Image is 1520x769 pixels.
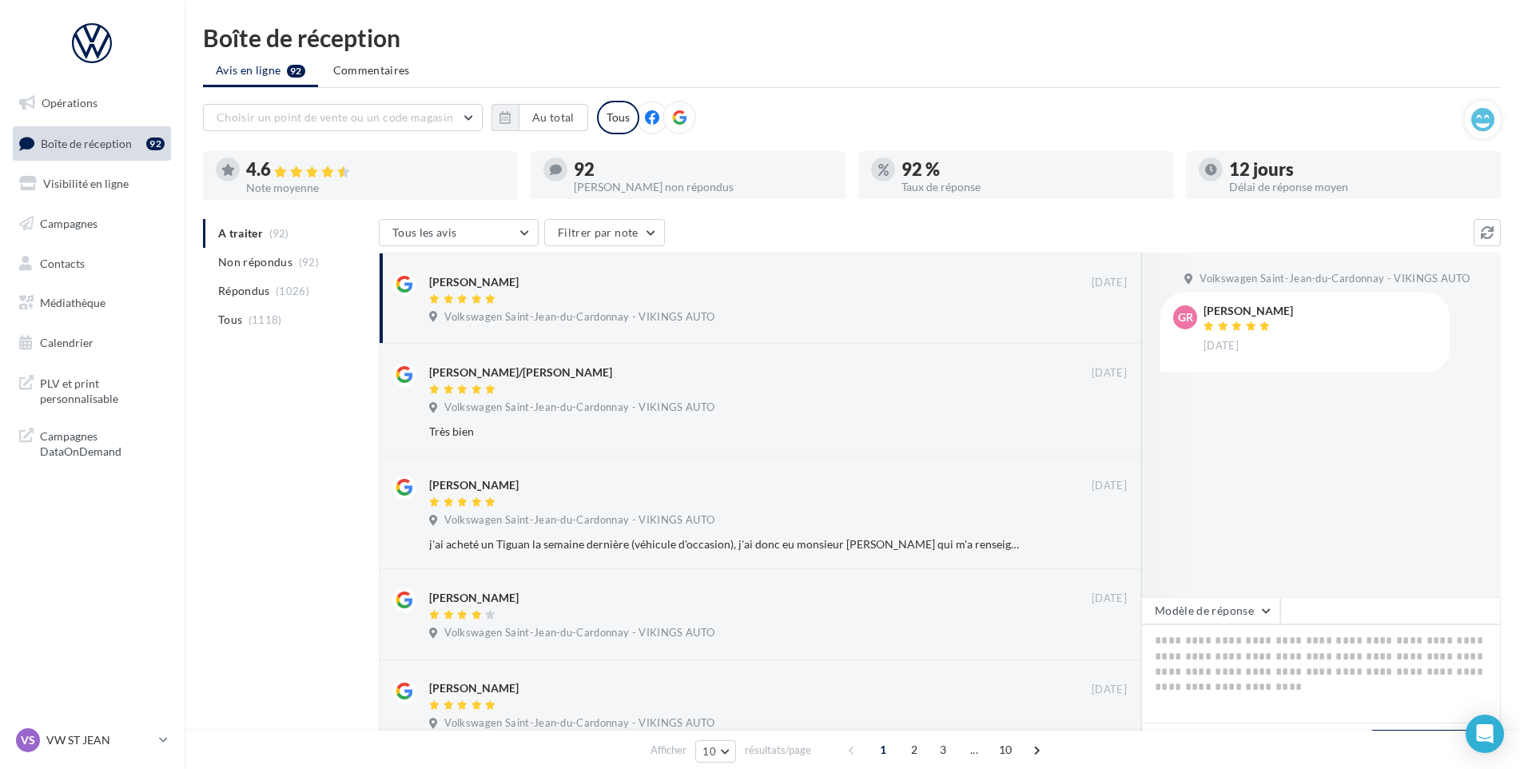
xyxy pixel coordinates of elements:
[246,161,505,179] div: 4.6
[13,725,171,755] a: VS VW ST JEAN
[40,217,97,230] span: Campagnes
[333,62,410,78] span: Commentaires
[429,536,1023,552] div: j'ai acheté un Tiguan la semaine dernière (véhicule d'occasion), j'ai donc eu monsieur [PERSON_NA...
[870,737,896,763] span: 1
[10,286,174,320] a: Médiathèque
[379,219,539,246] button: Tous les avis
[42,96,97,110] span: Opérations
[1075,715,1128,737] button: Ignorer
[218,283,270,299] span: Répondus
[1075,624,1128,647] button: Ignorer
[46,732,153,748] p: VW ST JEAN
[519,104,588,131] button: Au total
[429,680,519,696] div: [PERSON_NAME]
[1074,533,1127,556] button: Ignorer
[217,110,453,124] span: Choisir un point de vente ou un code magasin
[40,296,105,309] span: Médiathèque
[1092,276,1127,290] span: [DATE]
[597,101,639,134] div: Tous
[1178,309,1193,325] span: Gr
[299,256,319,269] span: (92)
[574,161,833,178] div: 92
[21,732,35,748] span: VS
[10,326,174,360] a: Calendrier
[41,136,132,149] span: Boîte de réception
[40,336,94,349] span: Calendrier
[1092,683,1127,697] span: [DATE]
[10,247,174,281] a: Contacts
[695,740,736,763] button: 10
[429,590,519,606] div: [PERSON_NAME]
[444,400,714,415] span: Volkswagen Saint-Jean-du-Cardonnay - VIKINGS AUTO
[40,256,85,269] span: Contacts
[444,716,714,731] span: Volkswagen Saint-Jean-du-Cardonnay - VIKINGS AUTO
[1229,161,1488,178] div: 12 jours
[429,477,519,493] div: [PERSON_NAME]
[429,274,519,290] div: [PERSON_NAME]
[491,104,588,131] button: Au total
[993,737,1019,763] span: 10
[1204,305,1293,317] div: [PERSON_NAME]
[651,743,686,758] span: Afficher
[1204,339,1239,353] span: [DATE]
[930,737,956,763] span: 3
[429,424,1023,440] div: Très bien
[218,312,242,328] span: Tous
[10,419,174,466] a: Campagnes DataOnDemand
[10,86,174,120] a: Opérations
[43,177,129,190] span: Visibilité en ligne
[544,219,665,246] button: Filtrer par note
[1141,597,1280,624] button: Modèle de réponse
[246,182,505,193] div: Note moyenne
[1092,592,1127,606] span: [DATE]
[218,254,292,270] span: Non répondus
[702,745,716,758] span: 10
[1229,181,1488,193] div: Délai de réponse moyen
[203,26,1501,50] div: Boîte de réception
[901,161,1160,178] div: 92 %
[1074,420,1127,443] button: Ignorer
[146,137,165,150] div: 92
[1075,308,1128,330] button: Ignorer
[249,313,282,326] span: (1118)
[1466,715,1504,753] div: Open Intercom Messenger
[392,225,457,239] span: Tous les avis
[429,365,612,381] div: [PERSON_NAME]/[PERSON_NAME]
[10,126,174,161] a: Boîte de réception92
[444,626,714,640] span: Volkswagen Saint-Jean-du-Cardonnay - VIKINGS AUTO
[444,310,714,325] span: Volkswagen Saint-Jean-du-Cardonnay - VIKINGS AUTO
[901,181,1160,193] div: Taux de réponse
[10,207,174,241] a: Campagnes
[276,285,309,297] span: (1026)
[10,167,174,201] a: Visibilité en ligne
[901,737,927,763] span: 2
[444,513,714,528] span: Volkswagen Saint-Jean-du-Cardonnay - VIKINGS AUTO
[961,737,987,763] span: ...
[1092,366,1127,381] span: [DATE]
[1200,272,1470,286] span: Volkswagen Saint-Jean-du-Cardonnay - VIKINGS AUTO
[203,104,483,131] button: Choisir un point de vente ou un code magasin
[40,373,165,407] span: PLV et print personnalisable
[40,425,165,460] span: Campagnes DataOnDemand
[574,181,833,193] div: [PERSON_NAME] non répondus
[10,366,174,413] a: PLV et print personnalisable
[1092,479,1127,493] span: [DATE]
[745,743,811,758] span: résultats/page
